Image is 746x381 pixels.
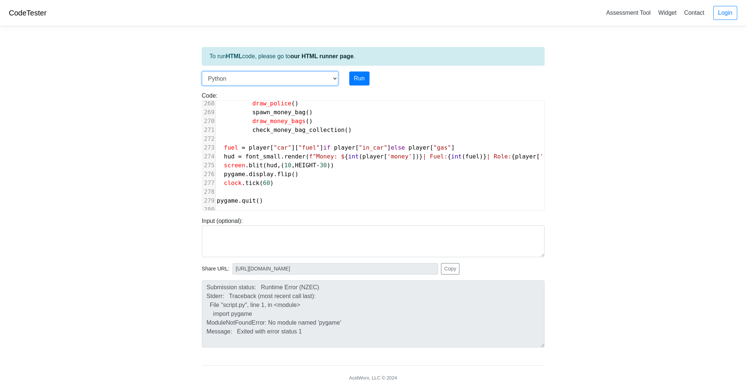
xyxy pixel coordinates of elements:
[202,99,215,108] div: 268
[603,7,654,19] a: Assessment Tool
[323,144,330,151] span: if
[290,53,353,59] a: our HTML runner page
[224,179,242,186] span: clock
[202,143,215,152] div: 273
[263,179,270,186] span: 60
[217,109,313,116] span: ()
[217,197,263,204] span: . ()
[232,263,438,275] input: No share available yet
[217,162,334,169] span: . ( ,( , ))
[713,6,737,20] a: Login
[202,108,215,117] div: 269
[515,153,536,160] span: player
[266,162,277,169] span: hud
[363,153,384,160] span: player
[309,153,344,160] span: f"Money: $
[409,144,430,151] span: player
[441,263,460,275] button: Copy
[202,161,215,170] div: 275
[217,171,299,178] span: . . ()
[487,153,511,160] span: | Role:
[249,144,270,151] span: player
[217,118,313,125] span: ()
[245,153,281,160] span: font_small
[540,153,561,160] span: 'role'
[217,144,455,151] span: [ ][ ] [ ] [ ]
[249,162,263,169] span: blit
[252,100,291,107] span: draw_police
[202,170,215,179] div: 276
[196,91,550,211] div: Code:
[202,179,215,188] div: 277
[224,153,235,160] span: hud
[217,179,274,186] span: . ( )
[320,162,327,169] span: 30
[391,144,405,151] span: else
[217,197,238,204] span: pygame
[242,197,256,204] span: quit
[249,171,273,178] span: display
[348,153,359,160] span: int
[387,153,412,160] span: 'money'
[202,188,215,196] div: 278
[245,179,260,186] span: tick
[217,126,352,133] span: ()
[224,162,245,169] span: screen
[451,153,462,160] span: int
[349,71,370,85] button: Run
[202,196,215,205] div: 279
[252,118,306,125] span: draw_money_bags
[196,217,550,257] div: Input (optional):
[202,126,215,134] div: 271
[295,162,316,169] span: HEIGHT
[359,144,387,151] span: "in_car"
[224,144,238,151] span: fuel
[423,153,447,160] span: | Fuel:
[252,109,306,116] span: spawn_money_bag
[226,53,242,59] strong: HTML
[316,162,320,169] span: -
[217,100,299,107] span: ()
[202,134,215,143] div: 272
[202,205,215,214] div: 280
[202,265,230,273] span: Share URL:
[252,126,344,133] span: check_money_bag_collection
[238,153,242,160] span: =
[655,7,679,19] a: Widget
[202,47,544,66] div: To run code, please go to .
[334,144,355,151] span: player
[9,9,46,17] a: CodeTester
[284,153,306,160] span: render
[224,171,245,178] span: pygame
[298,144,320,151] span: "fuel"
[202,117,215,126] div: 270
[202,152,215,161] div: 274
[465,153,480,160] span: fuel
[274,144,291,151] span: "car"
[284,162,291,169] span: 10
[277,171,291,178] span: flip
[681,7,707,19] a: Contact
[217,153,614,160] span: . ( { ( [ ])} { ( )} { [ ]} , , )
[433,144,451,151] span: "gas"
[242,144,245,151] span: =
